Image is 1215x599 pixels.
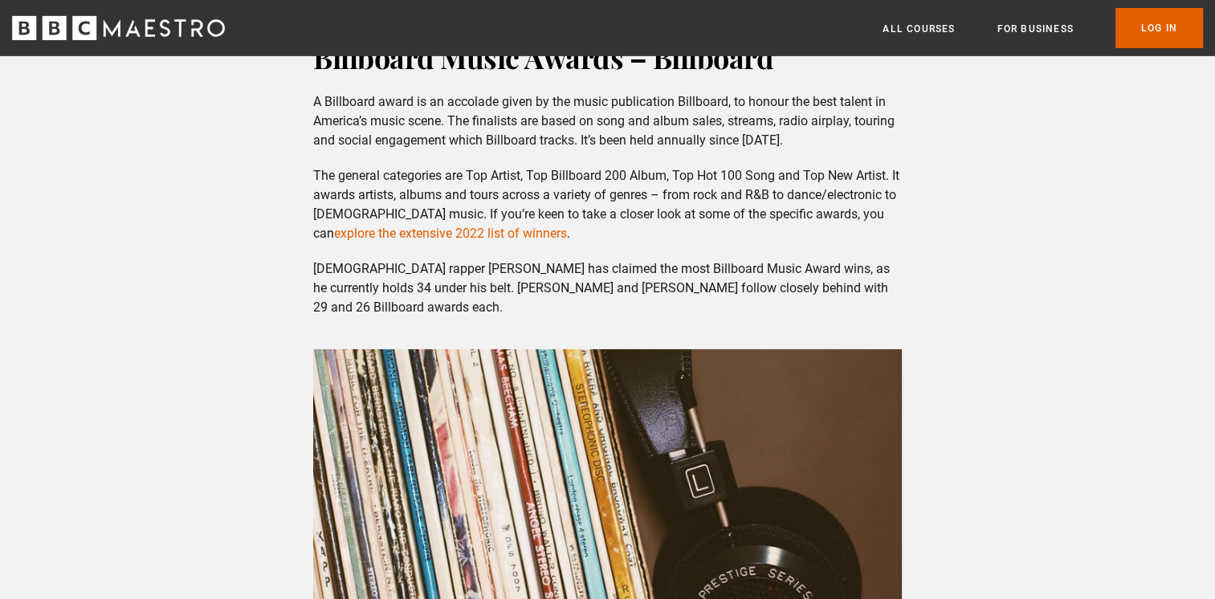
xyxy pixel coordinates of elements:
a: Log In [1115,8,1203,48]
nav: Primary [883,8,1203,48]
svg: BBC Maestro [12,16,225,40]
a: explore the extensive 2022 list of winners [334,226,567,241]
p: A Billboard award is an accolade given by the music publication Billboard, to honour the best tal... [313,92,902,150]
p: [DEMOGRAPHIC_DATA] rapper [PERSON_NAME] has claimed the most Billboard Music Award wins, as he cu... [313,259,902,317]
a: For business [997,21,1073,37]
a: All Courses [883,21,955,37]
p: The general categories are Top Artist, Top Billboard 200 Album, Top Hot 100 Song and Top New Arti... [313,166,902,243]
h2: Billboard Music Awards – Billboard [313,38,902,76]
